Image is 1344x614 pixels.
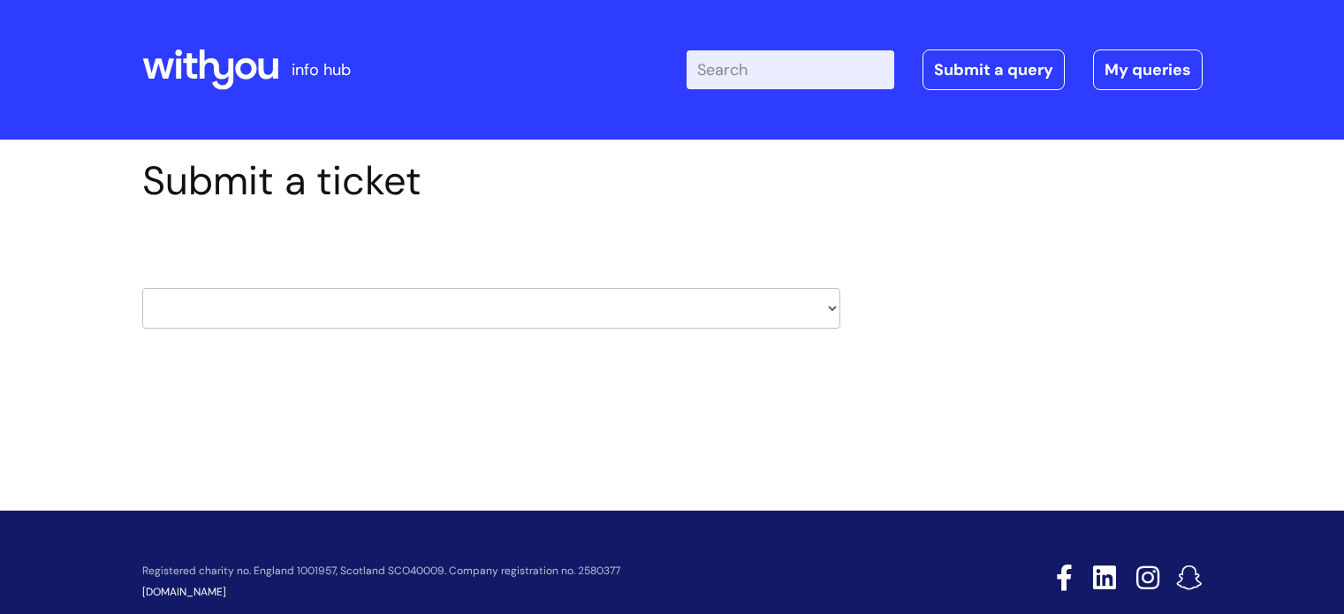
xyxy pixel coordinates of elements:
[923,49,1065,90] a: Submit a query
[1093,49,1203,90] a: My queries
[142,157,840,205] h1: Submit a ticket
[142,565,930,577] p: Registered charity no. England 1001957, Scotland SCO40009. Company registration no. 2580377
[292,56,351,84] p: info hub
[142,585,226,599] a: [DOMAIN_NAME]
[687,50,894,89] input: Search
